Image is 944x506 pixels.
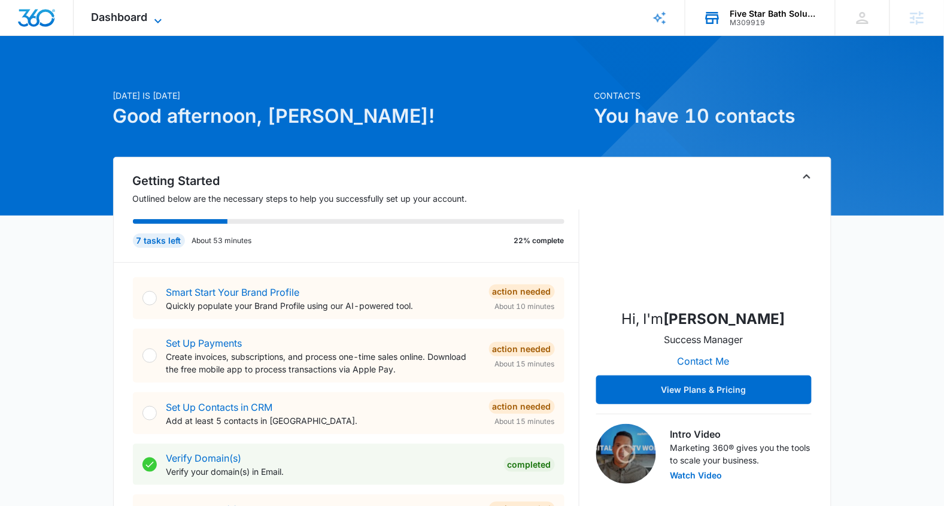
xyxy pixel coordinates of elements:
div: 7 tasks left [133,234,185,248]
h1: You have 10 contacts [594,102,831,131]
button: Toggle Collapse [800,169,814,184]
p: Verify your domain(s) in Email. [166,465,494,478]
span: About 15 minutes [495,359,555,369]
div: account name [730,9,818,19]
p: Hi, I'm [622,308,785,330]
p: Contacts [594,89,831,102]
h1: Good afternoon, [PERSON_NAME]! [113,102,587,131]
span: Dashboard [92,11,148,23]
p: Create invoices, subscriptions, and process one-time sales online. Download the free mobile app t... [166,350,479,375]
img: Mike Davin [644,179,764,299]
button: Watch Video [670,471,723,480]
p: Add at least 5 contacts in [GEOGRAPHIC_DATA]. [166,414,479,427]
div: Action Needed [489,399,555,414]
button: Contact Me [666,347,742,375]
h3: Intro Video [670,427,812,441]
a: Smart Start Your Brand Profile [166,286,300,298]
img: Intro Video [596,424,656,484]
h2: Getting Started [133,172,579,190]
a: Verify Domain(s) [166,452,242,464]
p: About 53 minutes [192,235,252,246]
p: Success Manager [664,332,743,347]
p: Outlined below are the necessary steps to help you successfully set up your account. [133,192,579,205]
p: Marketing 360® gives you the tools to scale your business. [670,441,812,466]
span: About 15 minutes [495,416,555,427]
div: Action Needed [489,284,555,299]
a: Set Up Payments [166,337,242,349]
p: Quickly populate your Brand Profile using our AI-powered tool. [166,299,479,312]
p: 22% complete [514,235,564,246]
span: About 10 minutes [495,301,555,312]
strong: [PERSON_NAME] [664,310,785,328]
div: Action Needed [489,342,555,356]
div: account id [730,19,818,27]
a: Set Up Contacts in CRM [166,401,273,413]
p: [DATE] is [DATE] [113,89,587,102]
div: Completed [504,457,555,472]
button: View Plans & Pricing [596,375,812,404]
